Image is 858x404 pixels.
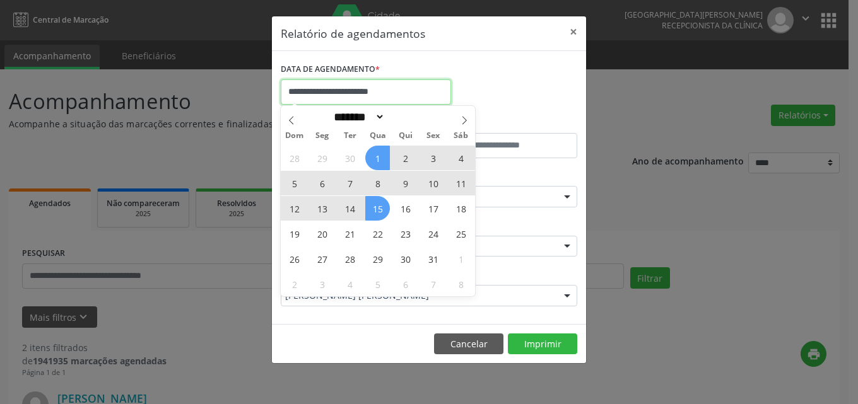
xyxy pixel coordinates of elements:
span: Sex [420,132,447,140]
h5: Relatório de agendamentos [281,25,425,42]
span: Outubro 16, 2025 [393,196,418,221]
span: Outubro 2, 2025 [393,146,418,170]
span: Outubro 29, 2025 [365,246,390,271]
span: Sáb [447,132,475,140]
span: Outubro 12, 2025 [282,196,307,221]
span: Outubro 18, 2025 [449,196,473,221]
span: Outubro 17, 2025 [421,196,445,221]
span: Outubro 19, 2025 [282,221,307,246]
span: Outubro 23, 2025 [393,221,418,246]
span: Novembro 1, 2025 [449,246,473,271]
span: Outubro 31, 2025 [421,246,445,271]
span: Qua [364,132,392,140]
span: Outubro 4, 2025 [449,146,473,170]
span: Outubro 20, 2025 [310,221,334,246]
span: Outubro 3, 2025 [421,146,445,170]
span: Novembro 4, 2025 [338,272,362,296]
span: Outubro 6, 2025 [310,171,334,195]
span: Novembro 5, 2025 [365,272,390,296]
span: Outubro 24, 2025 [421,221,445,246]
span: Qui [392,132,420,140]
span: Novembro 2, 2025 [282,272,307,296]
span: Outubro 21, 2025 [338,221,362,246]
span: Novembro 7, 2025 [421,272,445,296]
span: Novembro 3, 2025 [310,272,334,296]
span: Outubro 28, 2025 [338,246,362,271]
button: Close [561,16,586,47]
span: Setembro 29, 2025 [310,146,334,170]
span: Dom [281,132,309,140]
span: Ter [336,132,364,140]
span: Seg [309,132,336,140]
span: Outubro 10, 2025 [421,171,445,195]
span: Outubro 9, 2025 [393,171,418,195]
span: Outubro 15, 2025 [365,196,390,221]
span: Outubro 8, 2025 [365,171,390,195]
span: Outubro 7, 2025 [338,171,362,195]
span: Novembro 6, 2025 [393,272,418,296]
span: Setembro 30, 2025 [338,146,362,170]
button: Imprimir [508,333,577,355]
span: Outubro 5, 2025 [282,171,307,195]
label: ATÉ [432,113,577,133]
button: Cancelar [434,333,503,355]
span: Novembro 8, 2025 [449,272,473,296]
span: Setembro 28, 2025 [282,146,307,170]
label: DATA DE AGENDAMENTO [281,60,380,79]
span: Outubro 11, 2025 [449,171,473,195]
span: Outubro 13, 2025 [310,196,334,221]
span: Outubro 30, 2025 [393,246,418,271]
input: Year [385,110,426,124]
span: Outubro 26, 2025 [282,246,307,271]
span: Outubro 1, 2025 [365,146,390,170]
span: Outubro 27, 2025 [310,246,334,271]
select: Month [329,110,385,124]
span: Outubro 14, 2025 [338,196,362,221]
span: Outubro 25, 2025 [449,221,473,246]
span: Outubro 22, 2025 [365,221,390,246]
